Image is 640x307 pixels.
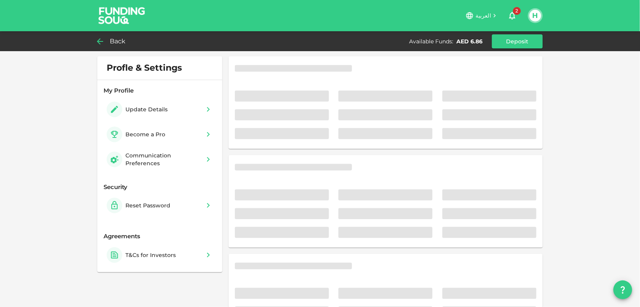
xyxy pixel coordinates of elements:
[104,183,216,192] div: Security
[125,105,168,113] div: Update Details
[125,152,200,167] div: Communication Preferences
[492,34,543,48] button: Deposit
[104,86,216,95] div: My Profile
[125,202,170,209] div: Reset Password
[613,280,632,299] button: question
[125,130,165,138] div: Become a Pro
[504,8,520,23] button: 2
[125,251,176,259] div: T&Cs for Investors
[456,37,483,45] div: AED 6.86
[409,37,453,45] div: Available Funds :
[104,232,216,241] div: Agreements
[513,7,521,15] span: 2
[476,12,491,19] span: العربية
[529,10,541,21] button: H
[110,36,126,47] span: Back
